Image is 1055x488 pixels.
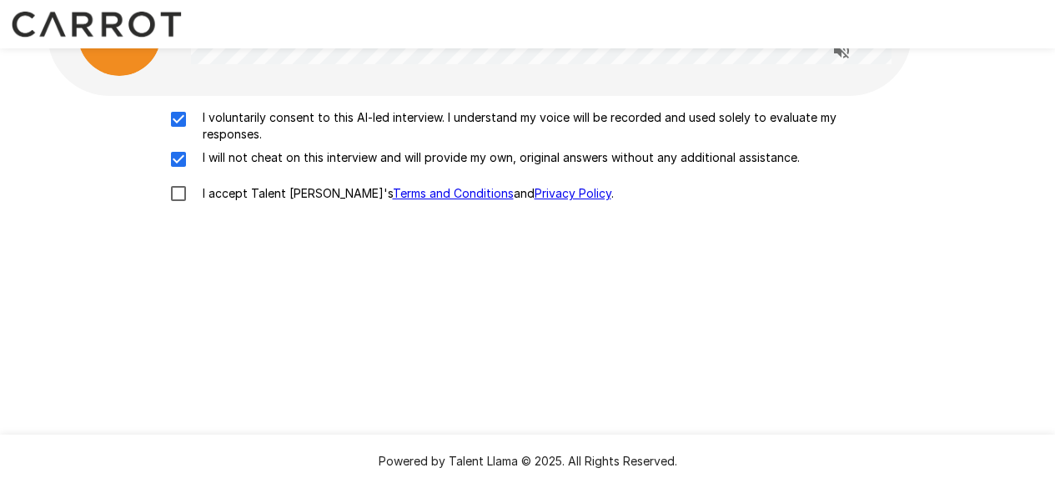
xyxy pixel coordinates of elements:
p: Powered by Talent Llama © 2025. All Rights Reserved. [20,453,1035,470]
button: Read questions aloud [825,34,858,68]
a: Terms and Conditions [393,186,514,200]
a: Privacy Policy [535,186,611,200]
p: I accept Talent [PERSON_NAME]'s and . [196,185,614,202]
p: I will not cheat on this interview and will provide my own, original answers without any addition... [196,149,800,166]
p: I voluntarily consent to this AI-led interview. I understand my voice will be recorded and used s... [196,109,895,143]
